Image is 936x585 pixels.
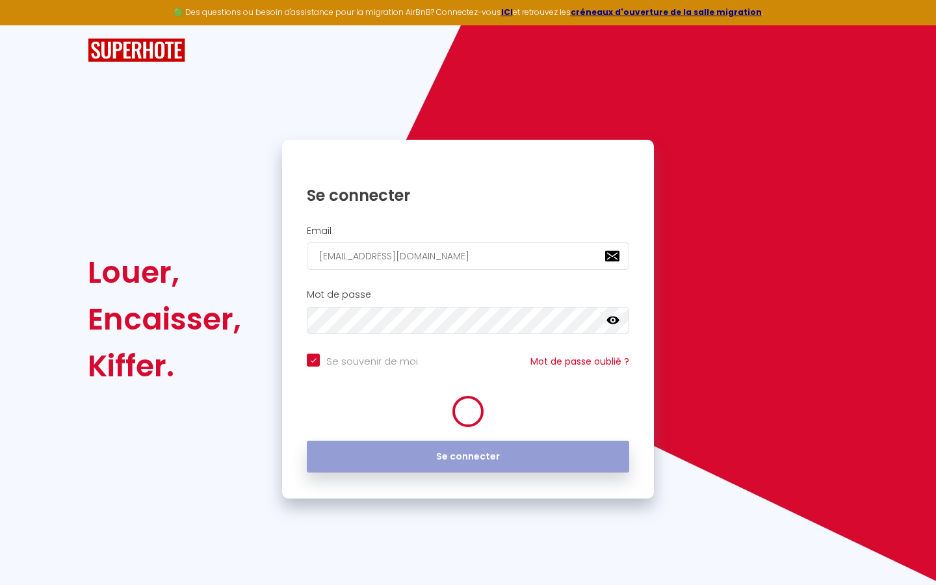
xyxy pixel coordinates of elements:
a: créneaux d'ouverture de la salle migration [571,6,762,18]
h2: Mot de passe [307,289,629,300]
h2: Email [307,226,629,237]
input: Ton Email [307,242,629,270]
a: ICI [501,6,513,18]
h1: Se connecter [307,185,629,205]
button: Ouvrir le widget de chat LiveChat [10,5,49,44]
div: Kiffer. [88,343,241,389]
button: Se connecter [307,441,629,473]
div: Encaisser, [88,296,241,343]
img: SuperHote logo [88,38,185,62]
div: Louer, [88,249,241,296]
a: Mot de passe oublié ? [530,355,629,368]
